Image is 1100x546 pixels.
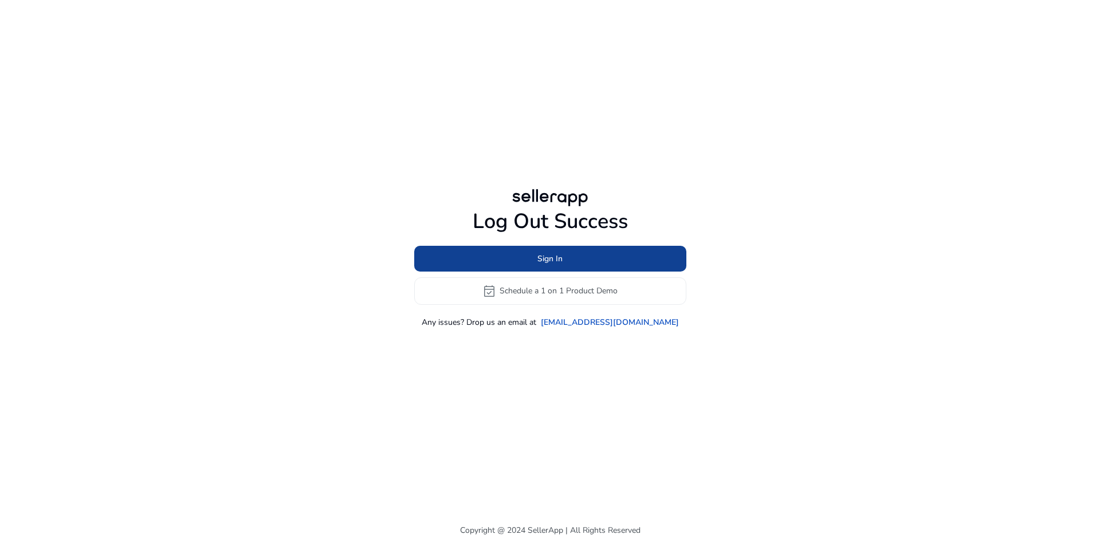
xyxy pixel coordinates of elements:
h1: Log Out Success [414,209,686,234]
button: event_availableSchedule a 1 on 1 Product Demo [414,277,686,305]
a: [EMAIL_ADDRESS][DOMAIN_NAME] [541,316,679,328]
button: Sign In [414,246,686,272]
span: event_available [482,284,496,298]
p: Any issues? Drop us an email at [422,316,536,328]
span: Sign In [537,253,563,265]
